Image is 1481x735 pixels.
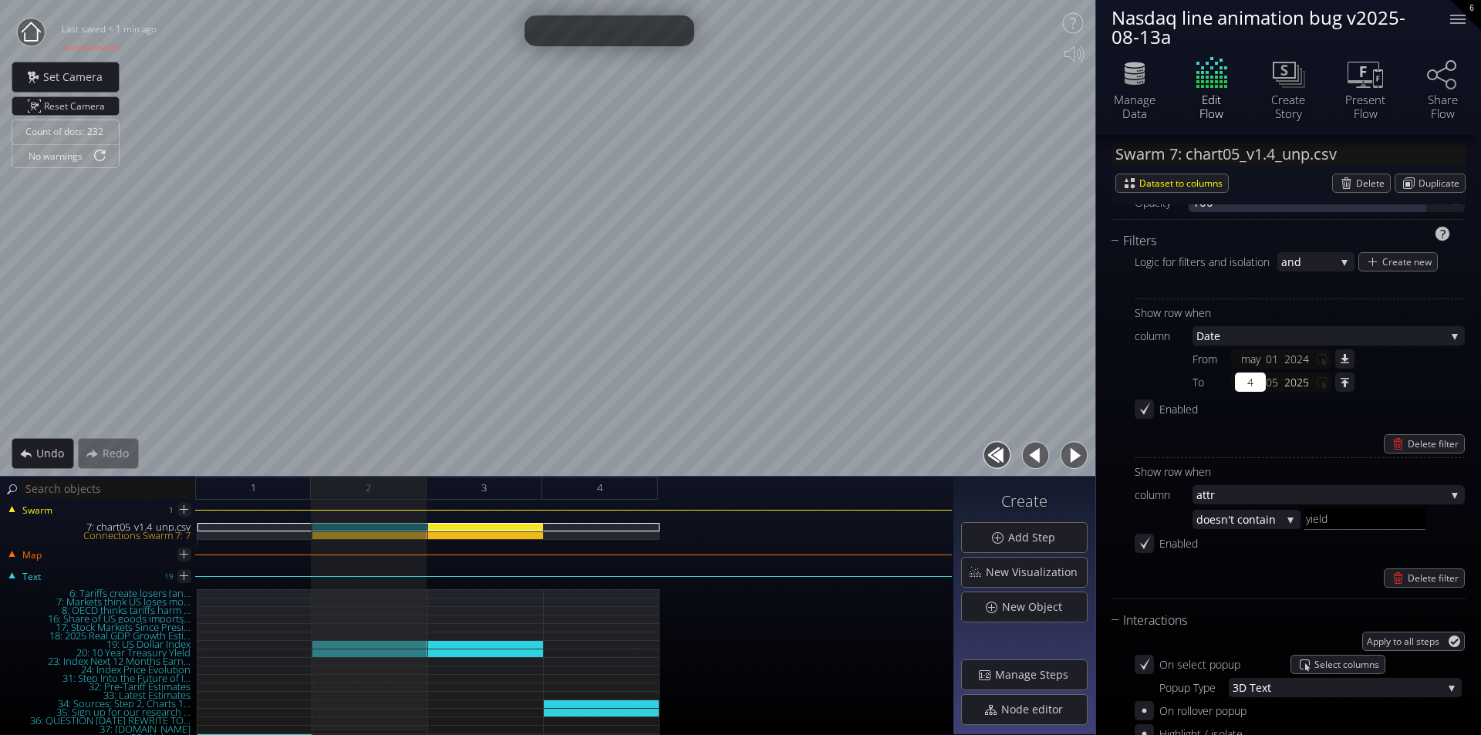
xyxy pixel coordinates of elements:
span: Create new [1382,253,1437,271]
div: 20: 10 Year Treasury Yleld [2,649,197,657]
div: Manage Data [1108,93,1162,120]
div: 36: QUESTION [DATE] REWRITE TO... [2,716,197,725]
span: and [1281,252,1335,271]
span: Duplicate [1419,174,1465,192]
span: New Object [1001,599,1071,615]
input: Search objects [22,479,193,498]
div: 18: 2025 Real GDP Growth Esti... [2,632,197,640]
span: Dataset to columns [1139,174,1228,192]
span: 3D T [1233,678,1256,697]
span: Delete filter [1408,435,1464,453]
span: attr [1196,485,1446,504]
span: 4 [597,478,602,497]
div: 7: Markets think US loses mo... [2,598,197,606]
div: may [1235,349,1266,369]
div: Present Flow [1338,93,1392,120]
div: 37: [DOMAIN_NAME] [2,725,197,733]
div: Undo action [12,438,74,469]
div: Enabled [1159,400,1252,419]
div: 24: Index Price Evolution [2,666,197,674]
div: 05 [1258,373,1285,392]
span: Delete [1356,174,1390,192]
span: Select columns [1314,656,1385,673]
div: Connections Swarm 7: 7 [2,531,197,540]
span: 't contain [1228,510,1281,529]
div: 1 [169,501,174,520]
div: On select popup [1159,655,1252,674]
div: 7: chart05_v1.4_unp.csv [2,523,197,531]
span: 2 [366,478,371,497]
div: Show row when [1135,462,1465,481]
div: 01 [1258,349,1285,369]
span: doesn [1196,510,1228,529]
span: Apply to all steps [1367,632,1445,650]
div: 6: Tariffs create losers (an... [2,589,197,598]
div: 31: Step Into the Future of I... [2,674,197,683]
div: From [1193,349,1231,369]
div: 34: Sources: Step 2, Charts 1... [2,700,197,708]
div: 32: Pre-Tariff Estimates [2,683,197,691]
div: 35: Sign up for our research ... [2,708,197,716]
div: 33: Latest Estimates [2,691,197,700]
span: New Visualization [985,565,1087,580]
div: On rollover popup [1159,701,1252,720]
div: column [1135,326,1193,346]
div: Nasdaq line animation bug v2025-08-13a [1112,8,1431,46]
span: Manage Steps [994,667,1078,683]
div: apr [1235,373,1266,392]
span: Add Step [1007,530,1064,545]
div: Interactions [1112,611,1446,630]
span: Swarm [22,504,52,518]
div: Show row when [1135,303,1465,322]
div: 8: OECD thinks tariffs harm ... [2,606,197,615]
div: 23: Index Next 12 Months Earn... [2,657,197,666]
div: 17: Stock Markets Since Presi... [2,623,197,632]
div: 19 [164,567,174,586]
div: Popup Type [1135,678,1229,697]
span: ext [1256,678,1442,697]
span: Date [1196,326,1446,346]
div: 2025 [1281,373,1312,392]
span: 3 [481,478,487,497]
div: Enabled [1159,534,1252,553]
div: column [1135,485,1193,504]
div: Logic for filters and isolation [1135,252,1277,271]
span: Undo [35,446,73,461]
span: Reset Camera [44,97,110,115]
div: To [1193,373,1231,392]
div: 16: Share of US goods imports... [2,615,197,623]
div: Create Story [1261,93,1315,120]
div: 2024 [1281,349,1312,369]
div: Share Flow [1415,93,1469,120]
span: Node editor [1000,702,1072,717]
span: Map [22,548,42,562]
span: Set Camera [42,69,112,85]
h3: Create [961,493,1088,510]
span: Delete filter [1408,569,1464,587]
span: 1 [251,478,256,497]
span: Text [22,570,41,584]
div: Filters [1112,231,1446,251]
div: 19: US Dollar Index [2,640,197,649]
